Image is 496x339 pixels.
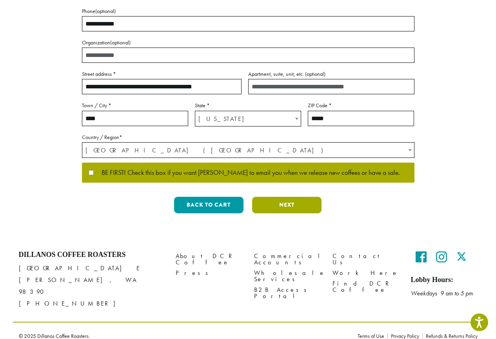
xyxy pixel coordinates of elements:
span: Country / Region [82,142,414,158]
label: ZIP Code [308,101,414,110]
a: Privacy Policy [387,333,422,339]
a: Wholesale Services [254,268,321,285]
a: Terms of Use [358,333,387,339]
input: BE FIRST! Check this box if you want [PERSON_NAME] to email you when we release new coffees or ha... [89,170,94,175]
span: United States (US) [82,143,414,158]
span: State [195,111,301,126]
a: Work Here [332,268,399,279]
span: (optional) [305,70,325,77]
label: Town / City [82,101,188,110]
label: Street address [82,69,242,79]
p: © 2025 Dillanos Coffee Roasters. [19,333,346,339]
a: Press [176,268,242,279]
a: About DCR Coffee [176,251,242,268]
a: Find DCR Coffee [332,279,399,295]
span: Washington [195,111,301,126]
span: (optional) [110,39,131,46]
p: [GEOGRAPHIC_DATA] E [PERSON_NAME], WA 98390 [PHONE_NUMBER] [19,262,164,310]
label: Organization [82,38,414,48]
a: Contact Us [332,251,399,268]
button: Back to cart [174,197,243,213]
a: Refunds & Returns Policy [422,333,478,339]
a: B2B Access Portal [254,285,321,302]
label: Apartment, suite, unit, etc. [248,69,414,79]
h5: Lobby Hours: [411,276,478,284]
span: BE FIRST! Check this box if you want [PERSON_NAME] to email you when we release new coffees or ha... [94,169,400,176]
label: State [195,101,301,110]
button: Next [252,197,322,213]
span: (optional) [95,7,116,15]
em: Weekdays 9 am to 5 pm [411,289,473,297]
a: Commercial Accounts [254,251,321,268]
h4: Dillanos Coffee Roasters [19,251,164,259]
